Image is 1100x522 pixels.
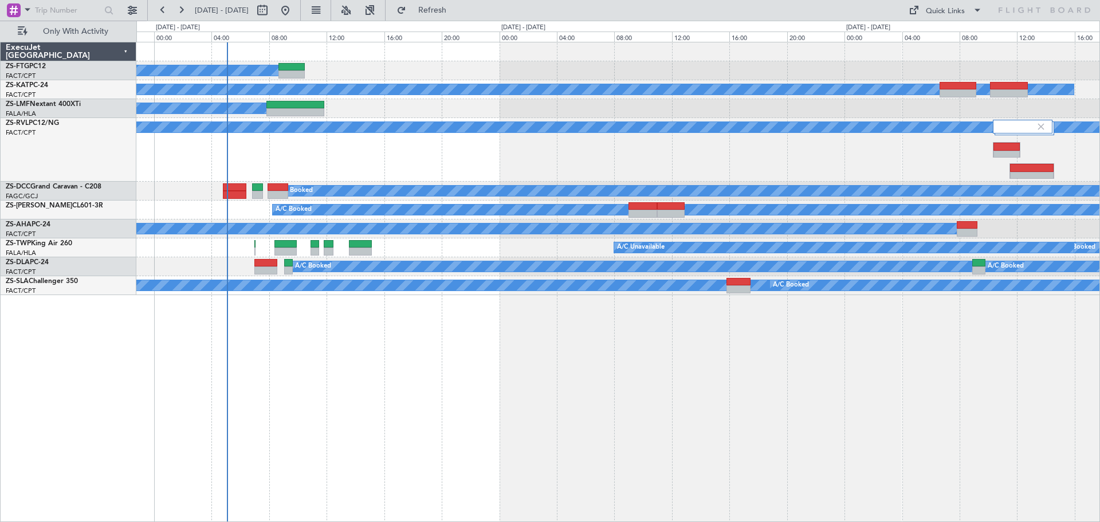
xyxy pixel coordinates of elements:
span: ZS-RVL [6,120,29,127]
button: Quick Links [903,1,988,19]
span: ZS-LMF [6,101,30,108]
a: ZS-SLAChallenger 350 [6,278,78,285]
a: FALA/HLA [6,109,36,118]
div: [DATE] - [DATE] [156,23,200,33]
div: A/C Booked [988,258,1024,275]
a: FACT/CPT [6,286,36,295]
a: ZS-FTGPC12 [6,63,46,70]
div: A/C Unavailable [617,239,665,256]
div: A/C Booked [1059,239,1095,256]
div: A/C Booked [773,277,809,294]
div: 00:00 [154,32,211,42]
div: A/C Booked [276,201,312,218]
button: Refresh [391,1,460,19]
a: ZS-RVLPC12/NG [6,120,59,127]
a: ZS-AHAPC-24 [6,221,50,228]
div: 04:00 [211,32,269,42]
span: ZS-TWP [6,240,31,247]
div: 12:00 [1017,32,1074,42]
div: [DATE] - [DATE] [846,23,890,33]
button: Only With Activity [13,22,124,41]
a: ZS-TWPKing Air 260 [6,240,72,247]
a: ZS-KATPC-24 [6,82,48,89]
span: ZS-DCC [6,183,30,190]
a: FACT/CPT [6,91,36,99]
div: 12:00 [672,32,729,42]
span: [DATE] - [DATE] [195,5,249,15]
div: 12:00 [327,32,384,42]
div: [DATE] - [DATE] [501,23,545,33]
a: ZS-DCCGrand Caravan - C208 [6,183,101,190]
span: ZS-KAT [6,82,29,89]
a: FACT/CPT [6,268,36,276]
div: 00:00 [500,32,557,42]
img: gray-close.svg [1036,121,1046,132]
a: FACT/CPT [6,128,36,137]
a: ZS-[PERSON_NAME]CL601-3R [6,202,103,209]
div: A/C Booked [277,182,313,199]
span: ZS-FTG [6,63,29,70]
input: Trip Number [35,2,101,19]
div: 20:00 [442,32,499,42]
a: ZS-LMFNextant 400XTi [6,101,81,108]
div: Quick Links [926,6,965,17]
a: FAGC/GCJ [6,192,38,201]
div: 00:00 [844,32,902,42]
span: ZS-AHA [6,221,32,228]
div: 04:00 [557,32,614,42]
a: FACT/CPT [6,72,36,80]
a: FACT/CPT [6,230,36,238]
div: A/C Booked [295,258,331,275]
a: FALA/HLA [6,249,36,257]
div: 08:00 [269,32,327,42]
div: 08:00 [960,32,1017,42]
div: 20:00 [787,32,844,42]
a: ZS-DLAPC-24 [6,259,49,266]
span: Refresh [408,6,457,14]
span: ZS-[PERSON_NAME] [6,202,72,209]
span: Only With Activity [30,28,121,36]
div: 04:00 [902,32,960,42]
div: 16:00 [384,32,442,42]
div: 16:00 [729,32,787,42]
span: ZS-SLA [6,278,29,285]
span: ZS-DLA [6,259,30,266]
div: 08:00 [614,32,671,42]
